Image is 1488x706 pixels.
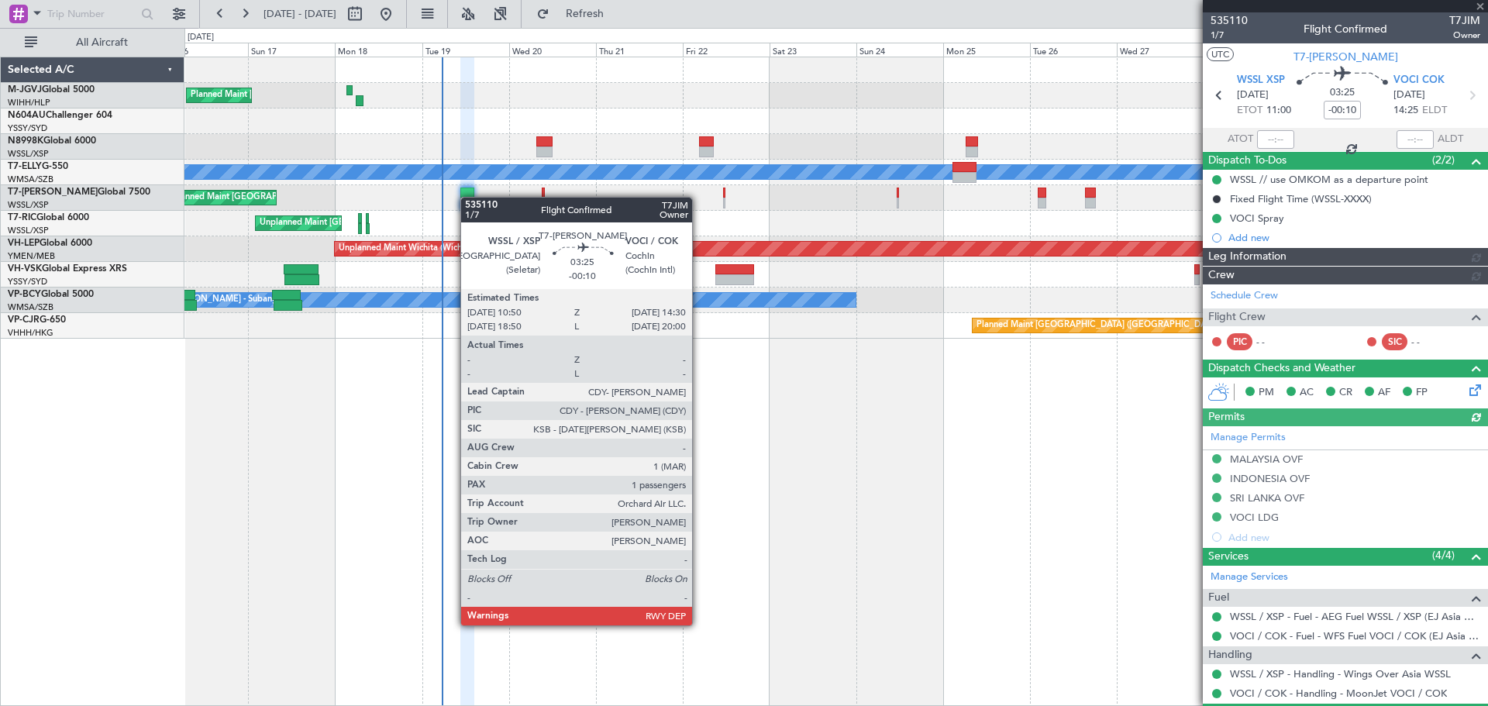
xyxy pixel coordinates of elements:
[8,301,53,313] a: WMSA/SZB
[1237,88,1269,103] span: [DATE]
[8,239,40,248] span: VH-LEP
[161,43,248,57] div: Sat 16
[596,43,683,57] div: Thu 21
[856,43,943,57] div: Sun 24
[335,43,422,57] div: Mon 18
[8,97,50,108] a: WIHH/HLP
[8,136,43,146] span: N8998K
[8,276,47,288] a: YSSY/SYD
[8,111,46,120] span: N604AU
[422,43,509,57] div: Tue 19
[1293,49,1398,65] span: T7-[PERSON_NAME]
[8,122,47,134] a: YSSY/SYD
[8,213,36,222] span: T7-RIC
[8,136,96,146] a: N8998KGlobal 6000
[1230,192,1372,205] div: Fixed Flight Time (WSSL-XXXX)
[8,188,150,197] a: T7-[PERSON_NAME]Global 7500
[188,31,214,44] div: [DATE]
[8,162,42,171] span: T7-ELLY
[1304,21,1387,37] div: Flight Confirmed
[8,213,89,222] a: T7-RICGlobal 6000
[40,37,164,48] span: All Aircraft
[1416,385,1428,401] span: FP
[1438,132,1463,147] span: ALDT
[509,43,596,57] div: Wed 20
[1259,385,1274,401] span: PM
[1300,385,1314,401] span: AC
[1230,610,1480,623] a: WSSL / XSP - Fuel - AEG Fuel WSSL / XSP (EJ Asia Only)
[8,85,95,95] a: M-JGVJGlobal 5000
[1393,103,1418,119] span: 14:25
[1230,173,1428,186] div: WSSL // use OMKOM as a departure point
[8,250,55,262] a: YMEN/MEB
[1211,29,1248,42] span: 1/7
[1393,88,1425,103] span: [DATE]
[8,111,112,120] a: N604AUChallenger 604
[8,264,42,274] span: VH-VSK
[8,85,42,95] span: M-JGVJ
[1266,103,1291,119] span: 11:00
[1208,152,1286,170] span: Dispatch To-Dos
[1339,385,1352,401] span: CR
[1237,103,1262,119] span: ETOT
[8,148,49,160] a: WSSL/XSP
[976,314,1235,337] div: Planned Maint [GEOGRAPHIC_DATA] ([GEOGRAPHIC_DATA] Intl)
[1117,43,1204,57] div: Wed 27
[8,264,127,274] a: VH-VSKGlobal Express XRS
[1237,73,1285,88] span: WSSL XSP
[17,30,168,55] button: All Aircraft
[1228,132,1253,147] span: ATOT
[1211,12,1248,29] span: 535110
[8,290,94,299] a: VP-BCYGlobal 5000
[191,84,373,107] div: Planned Maint [GEOGRAPHIC_DATA] (Seletar)
[529,2,622,26] button: Refresh
[8,239,92,248] a: VH-LEPGlobal 6000
[553,9,618,19] span: Refresh
[248,43,335,57] div: Sun 17
[1207,47,1234,61] button: UTC
[1422,103,1447,119] span: ELDT
[1449,29,1480,42] span: Owner
[1432,547,1455,563] span: (4/4)
[8,315,66,325] a: VP-CJRG-650
[1208,589,1229,607] span: Fuel
[1330,85,1355,101] span: 03:25
[173,186,355,209] div: Planned Maint [GEOGRAPHIC_DATA] (Seletar)
[1449,12,1480,29] span: T7JIM
[1230,687,1447,700] a: VOCI / COK - Handling - MoonJet VOCI / COK
[8,315,40,325] span: VP-CJR
[8,188,98,197] span: T7-[PERSON_NAME]
[1228,231,1480,244] div: Add new
[1211,570,1288,585] a: Manage Services
[1030,43,1117,57] div: Tue 26
[8,225,49,236] a: WSSL/XSP
[8,199,49,211] a: WSSL/XSP
[1208,548,1249,566] span: Services
[1208,360,1355,377] span: Dispatch Checks and Weather
[263,7,336,21] span: [DATE] - [DATE]
[770,43,856,57] div: Sat 23
[8,162,68,171] a: T7-ELLYG-550
[260,212,453,235] div: Unplanned Maint [GEOGRAPHIC_DATA] (Seletar)
[1230,212,1284,225] div: VOCI Spray
[1393,73,1445,88] span: VOCI COK
[1432,152,1455,168] span: (2/2)
[8,290,41,299] span: VP-BCY
[1208,646,1252,664] span: Handling
[8,327,53,339] a: VHHH/HKG
[8,174,53,185] a: WMSA/SZB
[47,2,136,26] input: Trip Number
[1378,385,1390,401] span: AF
[943,43,1030,57] div: Mon 25
[1230,667,1451,680] a: WSSL / XSP - Handling - Wings Over Asia WSSL
[683,43,770,57] div: Fri 22
[339,237,531,260] div: Unplanned Maint Wichita (Wichita Mid-continent)
[1230,629,1480,642] a: VOCI / COK - Fuel - WFS Fuel VOCI / COK (EJ Asia Only)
